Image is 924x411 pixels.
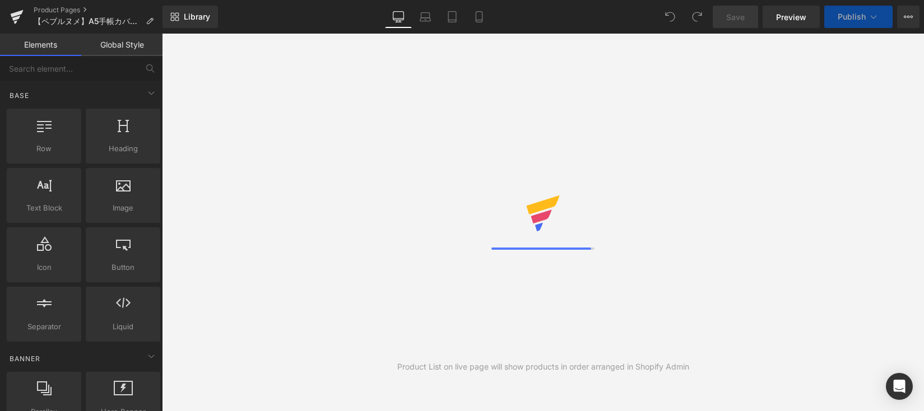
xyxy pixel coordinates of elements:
a: Global Style [81,34,162,56]
a: Desktop [385,6,412,28]
span: Text Block [10,202,78,214]
span: Heading [89,143,157,155]
a: Product Pages [34,6,162,15]
span: Library [184,12,210,22]
div: Open Intercom Messenger [886,373,913,400]
button: Publish [824,6,893,28]
span: Button [89,261,157,273]
span: Liquid [89,321,157,333]
span: 【ペブルヌメ】A5手帳カバーLP [34,17,141,26]
span: Row [10,143,78,155]
span: Banner [8,353,41,364]
a: Mobile [466,6,493,28]
span: Image [89,202,157,214]
span: Publish [838,12,866,21]
div: Product List on live page will show products in order arranged in Shopify Admin [397,361,689,373]
button: Undo [659,6,681,28]
button: More [897,6,920,28]
a: Tablet [439,6,466,28]
span: Save [726,11,745,23]
span: Separator [10,321,78,333]
button: Redo [686,6,708,28]
span: Preview [776,11,806,23]
a: Preview [763,6,820,28]
span: Base [8,90,30,101]
a: New Library [162,6,218,28]
span: Icon [10,261,78,273]
a: Laptop [412,6,439,28]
